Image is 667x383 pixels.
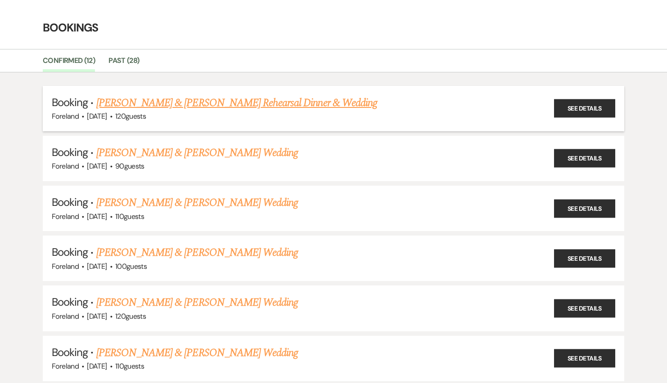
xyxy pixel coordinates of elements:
a: See Details [554,249,615,267]
span: Booking [52,245,88,259]
span: 90 guests [115,161,144,171]
a: [PERSON_NAME] & [PERSON_NAME] Wedding [96,245,298,261]
span: Booking [52,345,88,359]
span: Foreland [52,161,79,171]
a: See Details [554,199,615,218]
a: Confirmed (12) [43,55,95,72]
span: Booking [52,95,88,109]
span: Booking [52,195,88,209]
h4: Bookings [9,20,658,36]
span: Foreland [52,262,79,271]
a: See Details [554,99,615,118]
span: [DATE] [87,262,107,271]
a: See Details [554,149,615,168]
a: [PERSON_NAME] & [PERSON_NAME] Rehearsal Dinner & Wedding [96,95,377,111]
a: See Details [554,299,615,317]
span: [DATE] [87,111,107,121]
span: [DATE] [87,312,107,321]
span: [DATE] [87,161,107,171]
a: [PERSON_NAME] & [PERSON_NAME] Wedding [96,294,298,311]
span: Foreland [52,312,79,321]
span: 100 guests [115,262,147,271]
span: [DATE] [87,361,107,371]
a: See Details [554,349,615,368]
span: Foreland [52,111,79,121]
a: [PERSON_NAME] & [PERSON_NAME] Wedding [96,195,298,211]
span: 120 guests [115,111,146,121]
span: Foreland [52,361,79,371]
span: 120 guests [115,312,146,321]
a: [PERSON_NAME] & [PERSON_NAME] Wedding [96,345,298,361]
span: Booking [52,145,88,159]
a: Past (28) [108,55,139,72]
span: 110 guests [115,212,144,221]
span: 110 guests [115,361,144,371]
span: Foreland [52,212,79,221]
a: [PERSON_NAME] & [PERSON_NAME] Wedding [96,145,298,161]
span: Booking [52,295,88,309]
span: [DATE] [87,212,107,221]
